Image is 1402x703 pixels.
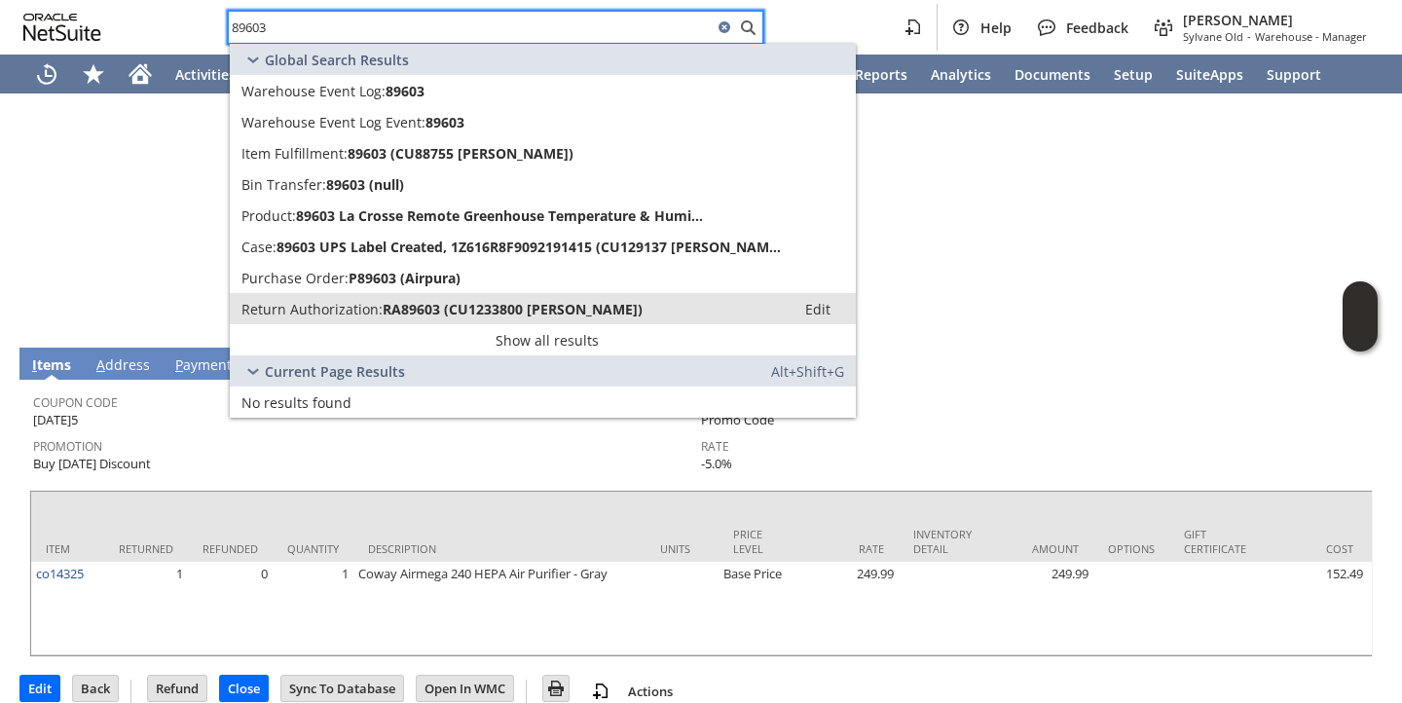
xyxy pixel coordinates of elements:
input: Print [543,676,569,701]
svg: Recent Records [35,62,58,86]
span: Oracle Guided Learning Widget. To move around, please hold and drag [1343,317,1378,352]
td: 1 [104,562,188,655]
span: Documents [1015,65,1090,84]
span: P89603 (Airpura) [349,269,461,287]
a: Show all results [230,324,856,355]
span: Warehouse - Manager [1255,29,1367,44]
div: Gift Certificate [1184,527,1246,556]
input: Close [220,676,268,701]
span: Bin Transfer: [241,175,326,194]
svg: Shortcuts [82,62,105,86]
td: 0 [188,562,273,655]
a: Product:89603 La Crosse Remote Greenhouse Temperature & Humi...Edit: [230,200,856,231]
a: Items [27,355,76,377]
a: Reports [843,55,919,93]
span: - [1247,29,1251,44]
span: Global Search Results [265,51,409,69]
span: Warehouse Event Log: [241,82,386,100]
span: [DATE]5 [33,411,78,429]
span: 89603 [425,113,464,131]
iframe: Click here to launch Oracle Guided Learning Help Panel [1343,281,1378,351]
input: Edit [20,676,59,701]
a: Warehouse Event Log:89603Edit: [230,75,856,106]
td: 1 [273,562,353,655]
a: Home [117,55,164,93]
span: [PERSON_NAME] [1183,11,1367,29]
a: Warehouse Event Log Event:89603Edit: [230,106,856,137]
span: Analytics [931,65,991,84]
img: Print [544,677,568,700]
a: Setup [1102,55,1164,93]
input: Sync To Database [281,676,403,701]
input: Open In WMC [417,676,513,701]
span: Alt+Shift+G [771,362,844,381]
input: Back [73,676,118,701]
a: SuiteApps [1164,55,1255,93]
div: Cost [1275,541,1353,556]
span: 89603 [386,82,424,100]
a: co14325 [36,565,84,582]
span: Warehouse Event Log Event: [241,113,425,131]
span: 89603 La Crosse Remote Greenhouse Temperature & Humi... [296,206,703,225]
span: 89603 (null) [326,175,404,194]
span: Activities [175,65,236,84]
a: Coupon Code [33,394,118,411]
span: P [175,355,183,374]
a: Edit: [784,297,852,320]
svg: Search [736,16,759,39]
span: Setup [1114,65,1153,84]
span: I [32,355,37,374]
div: Rate [806,541,884,556]
a: Analytics [919,55,1003,93]
a: Documents [1003,55,1102,93]
a: Actions [620,683,681,700]
span: Reports [855,65,907,84]
a: Item Fulfillment:89603 (CU88755 [PERSON_NAME])Edit: [230,137,856,168]
span: A [96,355,105,374]
a: Rate [701,438,729,455]
div: Units [660,541,704,556]
span: Current Page Results [265,362,405,381]
td: Base Price [719,562,792,655]
div: Refunded [203,541,258,556]
span: No results found [241,393,351,412]
div: Quantity [287,541,339,556]
span: SuiteApps [1176,65,1243,84]
svg: logo [23,14,101,41]
span: Purchase Order: [241,269,349,287]
a: Address [92,355,155,377]
div: Shortcuts [70,55,117,93]
a: Activities [164,55,247,93]
span: Support [1267,65,1321,84]
div: Item [46,541,90,556]
span: Feedback [1066,18,1128,37]
a: Promotion [33,438,102,455]
span: 89603 UPS Label Created, 1Z616R8F9092191415 (CU129137 [PERSON_NAME]) [277,238,784,256]
span: Help [980,18,1012,37]
a: Payment [170,355,237,377]
a: Case:89603 UPS Label Created, 1Z616R8F9092191415 (CU129137 [PERSON_NAME])Edit: [230,231,856,262]
td: 249.99 [792,562,899,655]
span: RA89603 (CU1233800 [PERSON_NAME]) [383,300,643,318]
a: Purchase Order:P89603 (Airpura)Edit: [230,262,856,293]
img: add-record.svg [589,680,612,703]
span: Item Fulfillment: [241,144,348,163]
span: Product: [241,206,296,225]
td: 249.99 [986,562,1093,655]
span: Promo Code [701,411,774,429]
div: Returned [119,541,173,556]
a: Support [1255,55,1333,93]
div: Options [1108,541,1155,556]
div: Amount [1001,541,1079,556]
div: Price Level [733,527,777,556]
td: 152.49 [1261,562,1368,655]
span: Return Authorization: [241,300,383,318]
a: Bin Transfer:89603 (null)Edit: [230,168,856,200]
span: Case: [241,238,277,256]
svg: Home [129,62,152,86]
input: Refund [148,676,206,701]
span: 89603 (CU88755 [PERSON_NAME]) [348,144,573,163]
span: -5.0% [701,455,732,473]
a: Recent Records [23,55,70,93]
span: Buy [DATE] Discount [33,455,151,473]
